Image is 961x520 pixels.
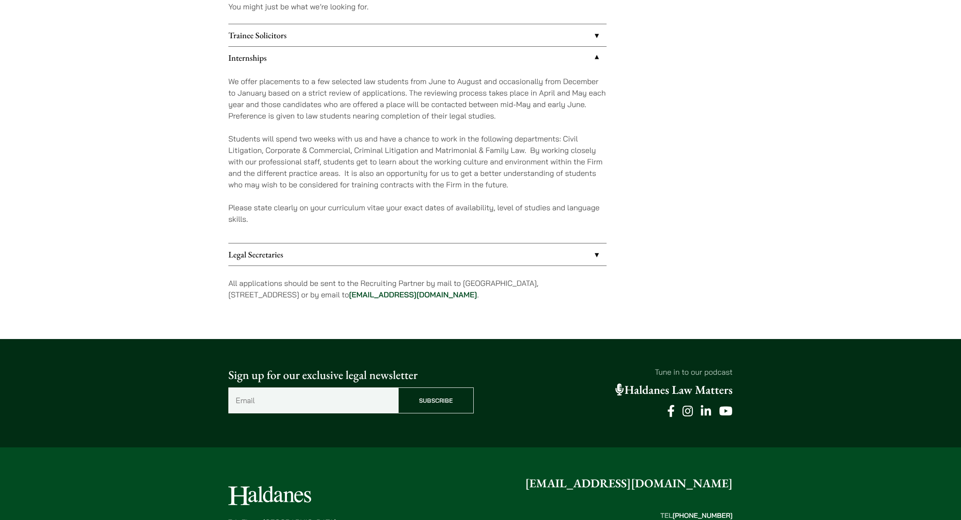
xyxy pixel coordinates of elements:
[525,476,733,491] a: [EMAIL_ADDRESS][DOMAIN_NAME]
[228,202,607,225] p: Please state clearly on your curriculum vitae your exact dates of availability, level of studies ...
[228,243,607,266] a: Legal Secretaries
[398,387,474,413] input: Subscribe
[487,366,733,378] p: Tune in to our podcast
[615,382,733,398] a: Haldanes Law Matters
[228,387,398,413] input: Email
[228,69,607,243] div: Internships
[672,511,733,520] mark: [PHONE_NUMBER]
[228,24,607,46] a: Trainee Solicitors
[228,76,607,122] p: We offer placements to a few selected law students from June to August and occasionally from Dece...
[228,47,607,69] a: Internships
[228,486,311,505] img: Logo of Haldanes
[228,1,607,12] p: You might just be what we’re looking for.
[228,366,474,384] p: Sign up for our exclusive legal newsletter
[349,290,477,300] a: [EMAIL_ADDRESS][DOMAIN_NAME]
[228,277,607,300] p: All applications should be sent to the Recruiting Partner by mail to [GEOGRAPHIC_DATA], [STREET_A...
[228,133,607,190] p: Students will spend two weeks with us and have a chance to work in the following departments: Civ...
